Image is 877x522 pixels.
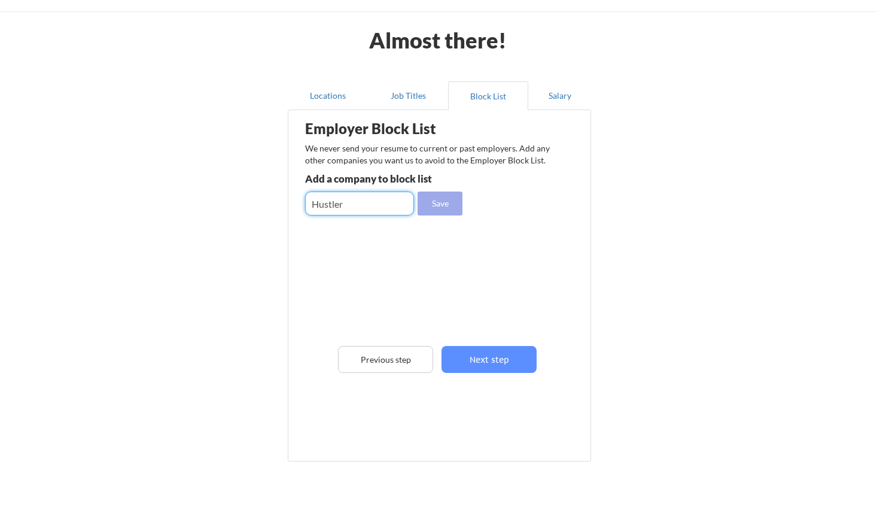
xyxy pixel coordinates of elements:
button: Block List [448,81,528,110]
button: Locations [288,81,368,110]
div: Add a company to block list [305,174,480,184]
button: Job Titles [368,81,448,110]
button: Save [418,192,462,216]
button: Previous step [338,346,433,373]
button: Salary [528,81,591,110]
div: We never send your resume to current or past employers. Add any other companies you want us to av... [305,142,557,166]
button: Next step [441,346,537,373]
div: Almost there! [355,29,522,51]
input: e.g. Google [305,192,414,216]
div: Employer Block List [305,122,493,136]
